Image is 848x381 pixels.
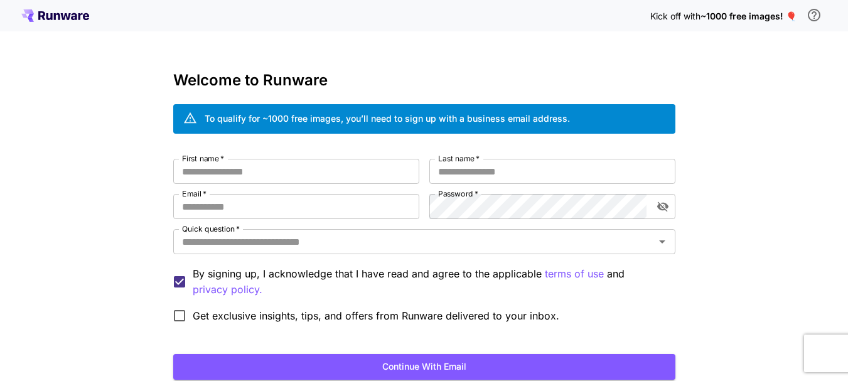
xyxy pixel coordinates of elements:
[182,188,207,199] label: Email
[438,153,480,164] label: Last name
[652,195,674,218] button: toggle password visibility
[438,188,478,199] label: Password
[653,233,671,250] button: Open
[205,112,570,125] div: To qualify for ~1000 free images, you’ll need to sign up with a business email address.
[182,223,240,234] label: Quick question
[545,266,604,282] p: terms of use
[545,266,604,282] button: By signing up, I acknowledge that I have read and agree to the applicable and privacy policy.
[173,354,675,380] button: Continue with email
[193,282,262,298] button: By signing up, I acknowledge that I have read and agree to the applicable terms of use and
[700,11,797,21] span: ~1000 free images! 🎈
[802,3,827,28] button: In order to qualify for free credit, you need to sign up with a business email address and click ...
[193,308,559,323] span: Get exclusive insights, tips, and offers from Runware delivered to your inbox.
[650,11,700,21] span: Kick off with
[173,72,675,89] h3: Welcome to Runware
[182,153,224,164] label: First name
[193,282,262,298] p: privacy policy.
[193,266,665,298] p: By signing up, I acknowledge that I have read and agree to the applicable and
